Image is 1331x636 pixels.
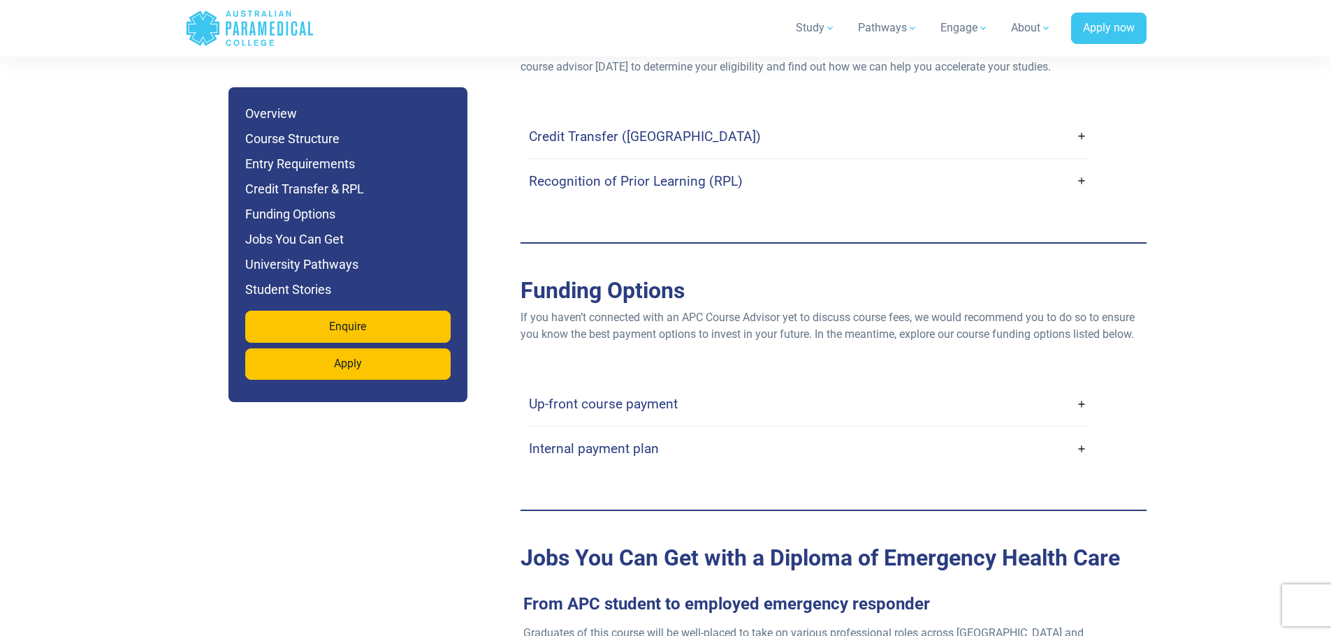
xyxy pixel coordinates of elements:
a: Pathways [850,8,926,47]
a: Australian Paramedical College [185,6,314,51]
a: Engage [932,8,997,47]
a: About [1003,8,1060,47]
h3: From APC student to employed emergency responder [515,594,1141,614]
a: Credit Transfer ([GEOGRAPHIC_DATA]) [529,120,1087,153]
a: Recognition of Prior Learning (RPL) [529,165,1087,198]
h4: Internal payment plan [529,441,659,457]
h4: Up-front course payment [529,396,678,412]
p: Both CT and RPL are available and could reduce the number of units you would be required to compl... [521,42,1147,75]
a: Up-front course payment [529,387,1087,420]
h4: Recognition of Prior Learning (RPL) [529,173,743,189]
h2: Jobs You Can Get [521,545,1147,571]
h4: Credit Transfer ([GEOGRAPHIC_DATA]) [529,128,761,145]
a: Internal payment plan [529,432,1087,465]
h2: Funding Options [521,277,1147,304]
a: Study [787,8,844,47]
a: Apply now [1071,13,1147,45]
p: If you haven’t connected with an APC Course Advisor yet to discuss course fees, we would recommen... [521,309,1147,343]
